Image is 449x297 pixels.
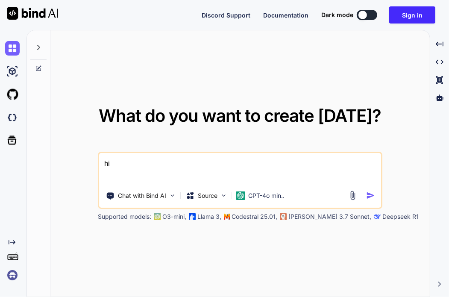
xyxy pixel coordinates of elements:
img: claude [280,213,287,220]
span: Documentation [263,12,308,19]
p: O3-mini, [162,212,186,221]
p: Deepseek R1 [382,212,419,221]
img: claude [374,213,381,220]
img: icon [366,191,375,200]
p: [PERSON_NAME] 3.7 Sonnet, [288,212,371,221]
img: signin [5,268,20,282]
button: Sign in [389,6,435,24]
button: Discord Support [202,11,250,20]
img: Mistral-AI [224,214,230,220]
p: GPT-4o min.. [248,191,285,200]
p: Llama 3, [197,212,221,221]
img: darkCloudIdeIcon [5,110,20,125]
img: Pick Models [220,192,227,199]
img: GPT-4 [154,213,161,220]
img: githubLight [5,87,20,102]
p: Codestral 25.01, [232,212,277,221]
span: What do you want to create [DATE]? [99,105,381,126]
img: chat [5,41,20,56]
p: Supported models: [98,212,151,221]
span: Dark mode [321,11,353,19]
span: Discord Support [202,12,250,19]
img: ai-studio [5,64,20,79]
textarea: hi [99,153,381,185]
p: Source [198,191,217,200]
img: GPT-4o mini [236,191,245,200]
p: Chat with Bind AI [118,191,166,200]
img: Bind AI [7,7,58,20]
img: Pick Tools [169,192,176,199]
img: attachment [348,191,358,200]
button: Documentation [263,11,308,20]
img: Llama2 [189,213,196,220]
